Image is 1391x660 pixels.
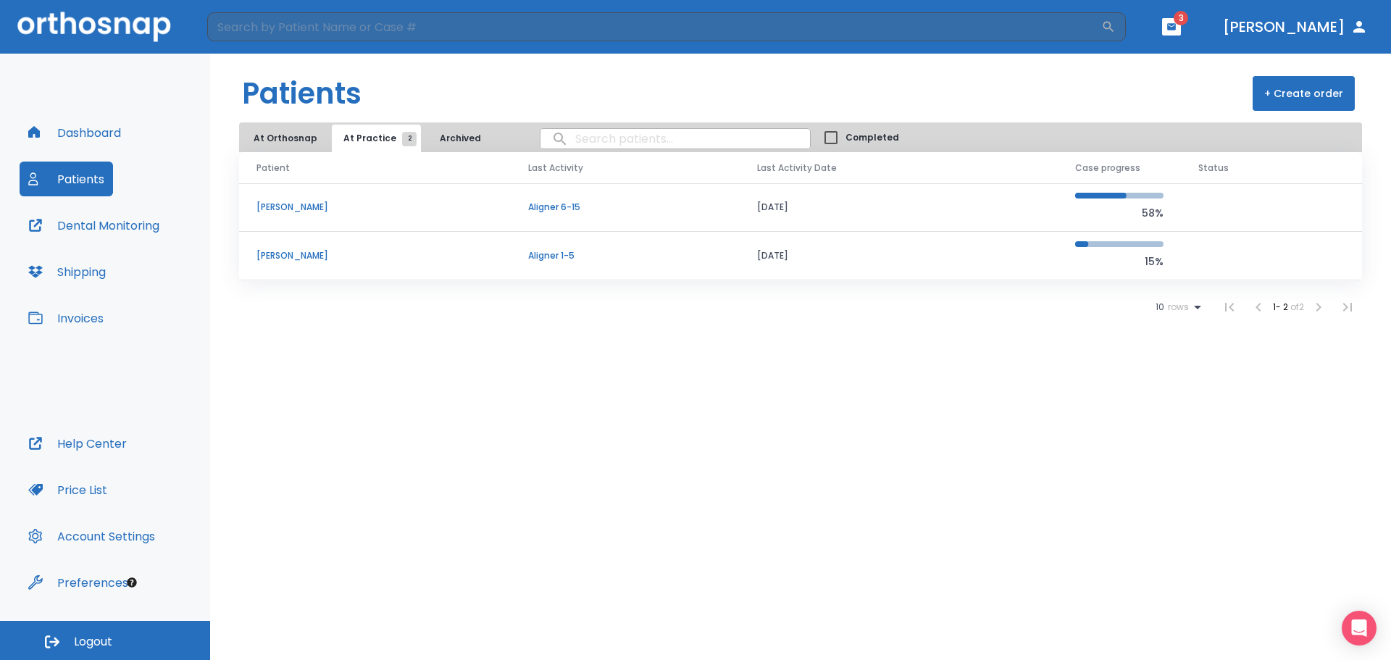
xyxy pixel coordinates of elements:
[1198,162,1229,175] span: Status
[740,232,1058,280] td: [DATE]
[424,125,496,152] button: Archived
[528,201,722,214] p: Aligner 6-15
[343,132,409,145] span: At Practice
[20,162,113,196] button: Patients
[20,254,114,289] button: Shipping
[740,183,1058,232] td: [DATE]
[1075,162,1140,175] span: Case progress
[256,162,290,175] span: Patient
[20,301,112,335] button: Invoices
[74,634,112,650] span: Logout
[20,565,137,600] button: Preferences
[528,162,583,175] span: Last Activity
[1253,76,1355,111] button: + Create order
[20,426,135,461] button: Help Center
[1217,14,1374,40] button: [PERSON_NAME]
[20,519,164,554] button: Account Settings
[1290,301,1304,313] span: of 2
[242,72,362,115] h1: Patients
[242,125,329,152] button: At Orthosnap
[256,249,493,262] p: [PERSON_NAME]
[1273,301,1290,313] span: 1 - 2
[845,131,899,144] span: Completed
[20,208,168,243] button: Dental Monitoring
[242,125,499,152] div: tabs
[207,12,1101,41] input: Search by Patient Name or Case #
[528,249,722,262] p: Aligner 1-5
[17,12,171,41] img: Orthosnap
[757,162,837,175] span: Last Activity Date
[540,125,810,153] input: search
[256,201,493,214] p: [PERSON_NAME]
[1342,611,1377,646] div: Open Intercom Messenger
[402,132,417,146] span: 2
[20,115,130,150] button: Dashboard
[1075,253,1164,270] p: 15%
[20,472,116,507] button: Price List
[1164,302,1189,312] span: rows
[1156,302,1164,312] span: 10
[1174,11,1188,25] span: 3
[125,576,138,589] div: Tooltip anchor
[1075,204,1164,222] p: 58%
